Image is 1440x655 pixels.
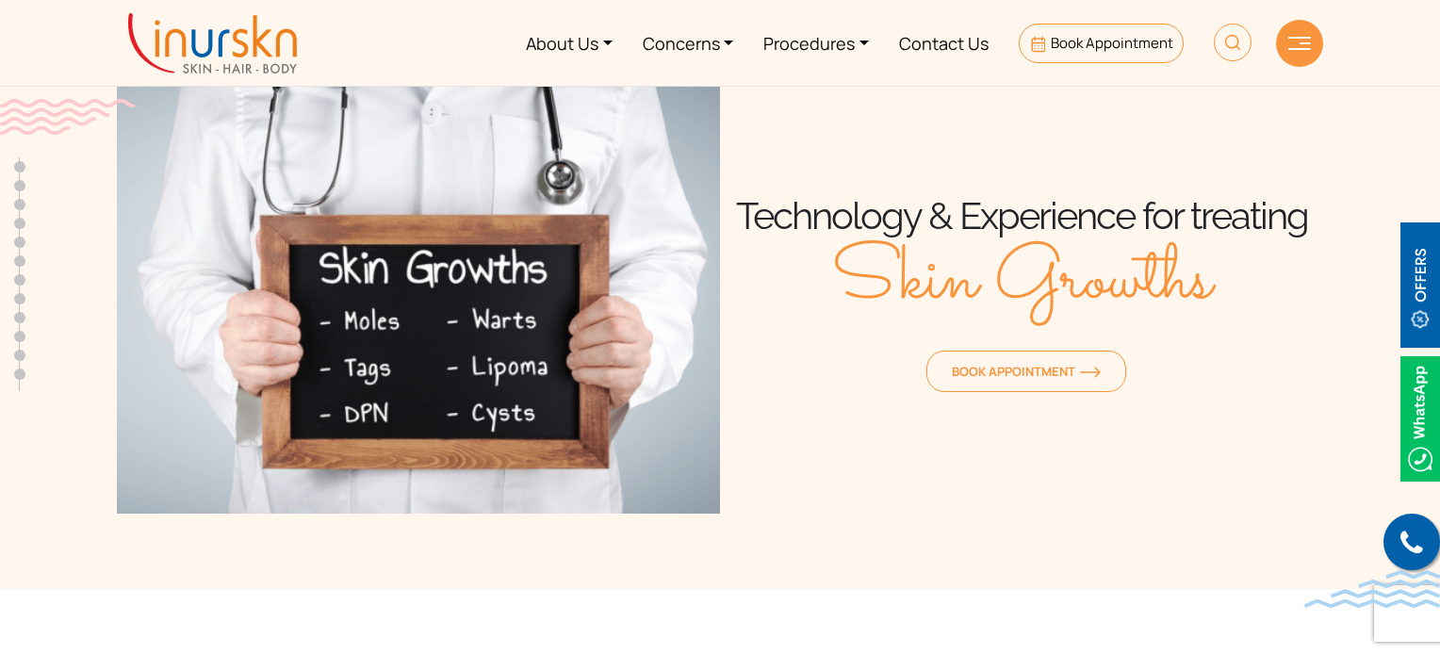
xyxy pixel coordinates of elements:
[1214,24,1252,61] img: HeaderSearch
[1400,356,1440,482] img: Whatsappicon
[831,239,1212,324] h1: Skin Growths
[952,363,1101,380] span: Book Appointment
[1051,33,1173,53] span: Book Appointment
[511,8,628,78] a: About Us
[117,75,720,514] img: Banner Image
[1080,367,1101,378] img: orange-arrow
[1400,406,1440,427] a: Whatsappicon
[128,13,297,74] img: inurskn-logo
[1400,222,1440,348] img: offerBt
[926,351,1126,392] a: Book Appointmentorange-arrow
[1019,24,1184,63] a: Book Appointment
[1304,570,1440,608] img: bluewave
[748,8,884,78] a: Procedures
[884,8,1004,78] a: Contact Us
[1288,37,1311,50] img: hamLine.svg
[628,8,749,78] a: Concerns
[720,192,1323,239] div: Technology & Experience for treating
